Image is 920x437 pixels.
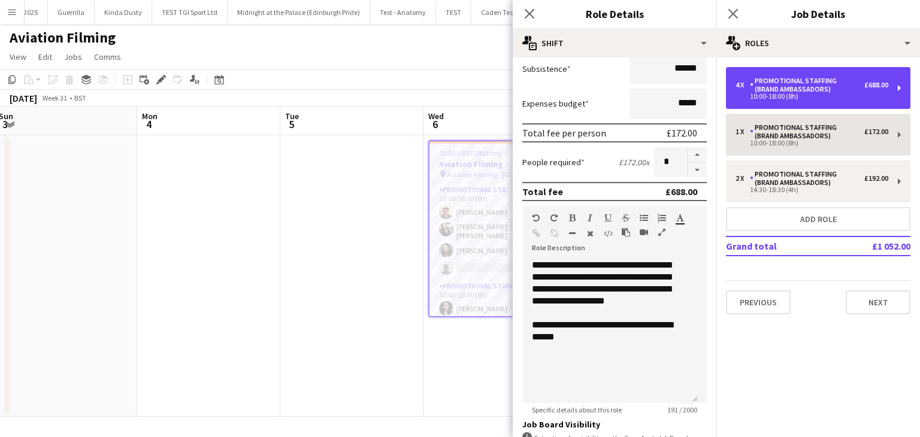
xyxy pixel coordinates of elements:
[471,1,552,24] button: Caden Test StreetPR
[726,290,791,314] button: Previous
[688,147,707,163] button: Increase
[40,93,69,102] span: Week 31
[750,123,864,140] div: Promotional Staffing (Brand Ambassadors)
[846,290,910,314] button: Next
[640,213,648,223] button: Unordered List
[34,49,57,65] a: Edit
[152,1,228,24] button: TEST TGI Sport Ltd
[716,6,920,22] h3: Job Details
[426,117,444,131] span: 6
[736,93,888,99] div: 10:00-18:00 (8h)
[736,81,750,89] div: 4 x
[428,140,562,317] app-job-card: 10:00-18:30 (8h30m)6/7Aviation Filming Aviation Filming - [GEOGRAPHIC_DATA]3 RolesPromotional Sta...
[95,1,152,24] button: Kinda Dusty
[736,140,888,146] div: 10:00-18:00 (8h)
[64,51,82,62] span: Jobs
[142,111,158,122] span: Mon
[429,280,561,320] app-card-role: Promotional Staffing (Brand Ambassadors)1/110:00-18:00 (8h)[PERSON_NAME]
[428,111,444,122] span: Wed
[864,81,888,89] div: £688.00
[38,51,52,62] span: Edit
[59,49,87,65] a: Jobs
[436,1,471,24] button: TEST
[864,128,888,136] div: £172.00
[522,127,606,139] div: Total fee per person
[429,159,561,169] h3: Aviation Filming
[439,148,501,157] span: 10:00-18:30 (8h30m)
[750,170,864,187] div: Promotional Staffing (Brand Ambassadors)
[736,187,888,193] div: 14:30-18:30 (4h)
[726,207,910,231] button: Add role
[640,227,648,237] button: Insert video
[89,49,126,65] a: Comms
[370,1,436,24] button: Test - Anatomy
[864,174,888,183] div: £192.00
[5,49,31,65] a: View
[48,1,95,24] button: Guerrilla
[513,6,716,22] h3: Role Details
[532,213,540,223] button: Undo
[522,186,563,198] div: Total fee
[667,127,697,139] div: £172.00
[429,183,561,280] app-card-role: Promotional Staffing (Brand Ambassadors)1I6A3/410:00-18:00 (8h)[PERSON_NAME][PERSON_NAME] [PERSON...
[283,117,299,131] span: 5
[74,93,86,102] div: BST
[522,405,631,414] span: Specific details about this role
[447,170,531,179] span: Aviation Filming - [GEOGRAPHIC_DATA]
[568,229,576,238] button: Horizontal Line
[665,186,697,198] div: £688.00
[550,213,558,223] button: Redo
[604,229,612,238] button: HTML Code
[94,51,121,62] span: Comms
[736,174,750,183] div: 2 x
[619,157,649,168] div: £172.00 x
[750,77,864,93] div: Promotional Staffing (Brand Ambassadors)
[586,213,594,223] button: Italic
[522,98,589,109] label: Expenses budget
[736,128,750,136] div: 1 x
[522,63,571,74] label: Subsistence
[622,227,630,237] button: Paste as plain text
[522,157,585,168] label: People required
[658,227,666,237] button: Fullscreen
[835,236,910,256] td: £1 052.00
[140,117,158,131] span: 4
[716,29,920,57] div: Roles
[688,163,707,178] button: Decrease
[658,213,666,223] button: Ordered List
[726,236,835,256] td: Grand total
[522,419,707,430] h3: Job Board Visibility
[10,92,37,104] div: [DATE]
[622,213,630,223] button: Strikethrough
[10,29,116,47] h1: Aviation Filming
[586,229,594,238] button: Clear Formatting
[228,1,370,24] button: Midnight at the Palace (Edinburgh Pride)
[10,51,26,62] span: View
[568,213,576,223] button: Bold
[285,111,299,122] span: Tue
[513,29,716,57] div: Shift
[676,213,684,223] button: Text Color
[658,405,707,414] span: 191 / 2000
[604,213,612,223] button: Underline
